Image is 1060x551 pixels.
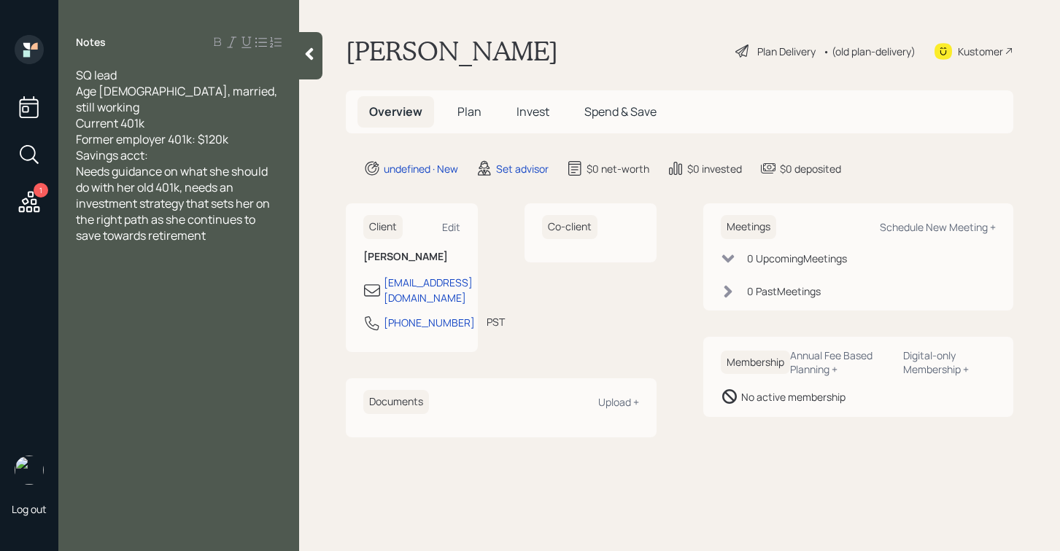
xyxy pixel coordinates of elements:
div: 0 Upcoming Meeting s [747,251,847,266]
span: Needs guidance on what she should do with her old 401k, needs an investment strategy that sets he... [76,163,272,243]
div: Annual Fee Based Planning + [790,348,891,376]
span: Current 401k [76,115,144,131]
span: Spend & Save [584,103,657,120]
h6: [PERSON_NAME] [363,251,460,263]
div: 0 Past Meeting s [747,284,821,299]
div: Edit [442,220,460,234]
div: Digital-only Membership + [903,348,996,376]
span: Plan [457,103,481,120]
div: • (old plan-delivery) [823,44,916,59]
span: Former employer 401k: $120k [76,131,228,147]
label: Notes [76,35,106,50]
div: No active membership [741,389,846,405]
h6: Client [363,215,403,239]
div: 1 [34,183,48,198]
div: Schedule New Meeting + [880,220,996,234]
h6: Meetings [721,215,776,239]
div: Upload + [598,395,639,409]
span: Savings acct: [76,147,148,163]
h6: Documents [363,390,429,414]
div: Plan Delivery [757,44,816,59]
span: Invest [517,103,549,120]
img: robby-grisanti-headshot.png [15,456,44,485]
div: undefined · New [384,161,458,176]
div: Kustomer [958,44,1003,59]
div: [PHONE_NUMBER] [384,315,475,330]
h6: Co-client [542,215,597,239]
div: Log out [12,502,47,516]
h6: Membership [721,351,790,375]
div: $0 invested [687,161,742,176]
h1: [PERSON_NAME] [346,35,558,67]
div: [EMAIL_ADDRESS][DOMAIN_NAME] [384,275,473,305]
div: $0 deposited [780,161,841,176]
div: PST [487,314,505,329]
div: Set advisor [496,161,549,176]
span: Age [DEMOGRAPHIC_DATA], married, still working [76,83,279,115]
span: SQ lead [76,67,117,83]
div: $0 net-worth [587,161,649,176]
span: Overview [369,103,422,120]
